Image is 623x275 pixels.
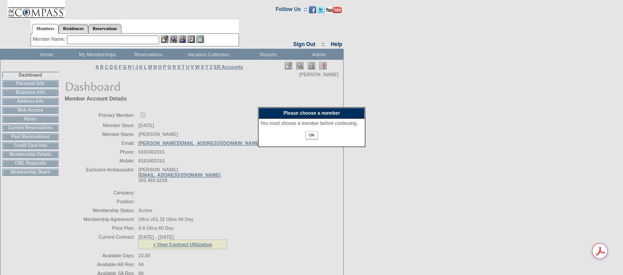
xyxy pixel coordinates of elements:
img: b_edit.gif [161,35,168,43]
a: Become our fan on Facebook [309,9,316,14]
input: OK [306,131,317,139]
a: Reservations [88,24,121,33]
a: Follow us on Twitter [317,9,325,14]
div: You must choose a member before continuing. [260,120,363,126]
a: Members [32,24,59,34]
img: View [170,35,177,43]
div: Please choose a member [259,108,365,119]
a: Sign Out [293,41,315,47]
a: Subscribe to our YouTube Channel [326,9,342,14]
img: Reservations [188,35,195,43]
td: Follow Us :: [276,5,307,16]
img: Subscribe to our YouTube Channel [326,7,342,13]
img: Become our fan on Facebook [309,6,316,13]
a: Residences [59,24,88,33]
img: b_calculator.gif [196,35,204,43]
img: Follow us on Twitter [317,6,325,13]
a: Help [331,41,342,47]
img: Impersonate [179,35,186,43]
div: Member Name: [33,35,67,43]
span: :: [321,41,325,47]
